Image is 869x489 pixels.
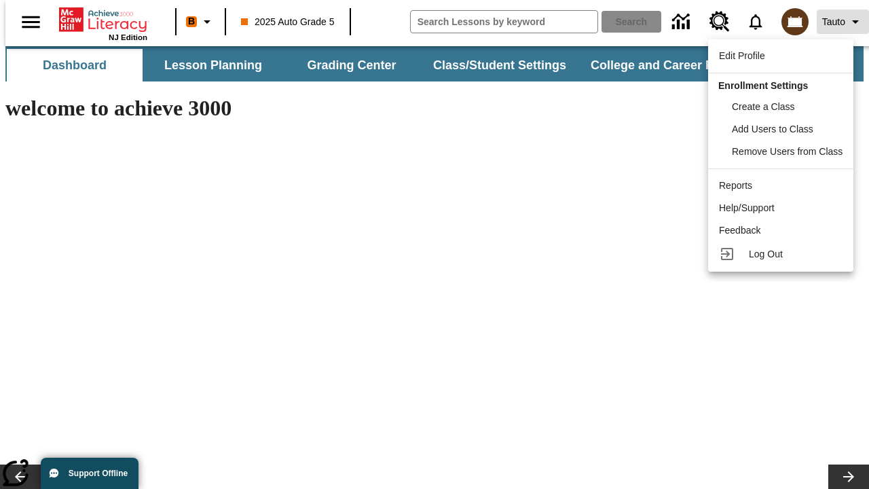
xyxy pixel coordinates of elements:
[749,249,783,259] span: Log Out
[719,202,775,213] span: Help/Support
[732,101,795,112] span: Create a Class
[719,225,760,236] span: Feedback
[719,180,752,191] span: Reports
[732,146,843,157] span: Remove Users from Class
[719,50,765,61] span: Edit Profile
[718,80,808,91] span: Enrollment Settings
[732,124,813,134] span: Add Users to Class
